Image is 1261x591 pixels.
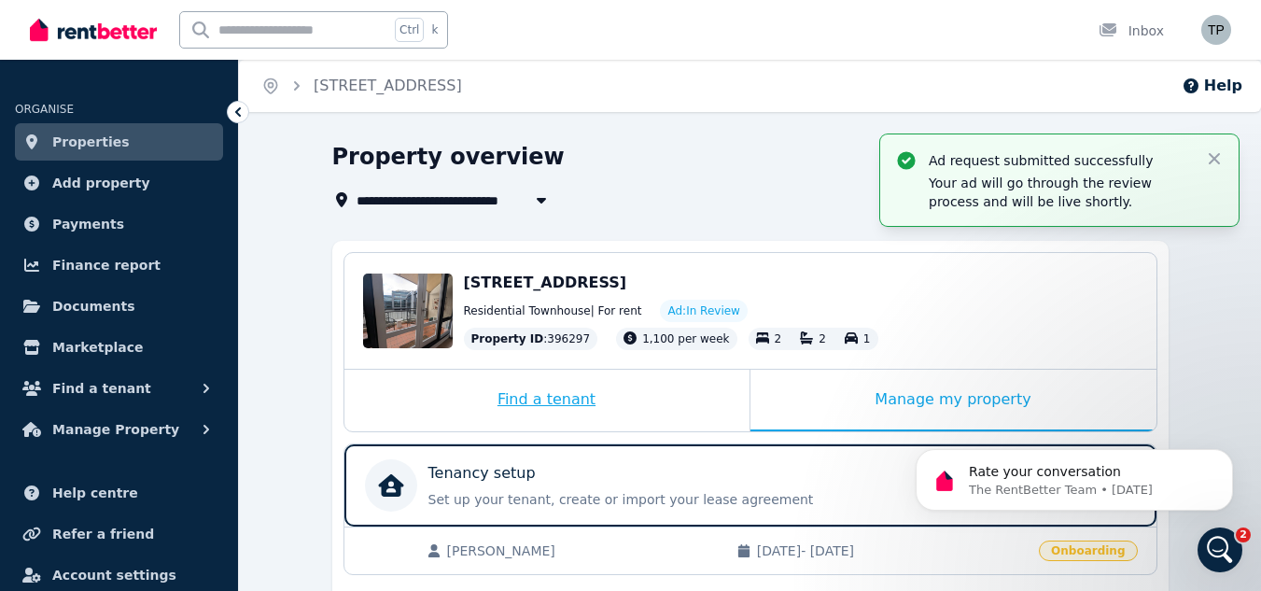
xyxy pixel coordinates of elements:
[428,462,536,485] p: Tenancy setup
[464,328,598,350] div: : 396297
[15,164,223,202] a: Add property
[200,30,237,67] img: Profile image for Jodie
[52,336,143,359] span: Marketplace
[431,22,438,37] span: k
[447,542,718,560] span: [PERSON_NAME]
[52,131,130,153] span: Properties
[15,123,223,161] a: Properties
[15,515,223,553] a: Refer a friend
[52,377,151,400] span: Find a tenant
[428,490,994,509] p: Set up your tenant, create or import your lease agreement
[37,133,336,164] p: Hi [PERSON_NAME]
[37,36,162,64] img: logo
[1201,15,1231,45] img: Tamara Pratt
[52,172,150,194] span: Add property
[642,332,729,345] span: 1,100 per week
[38,388,313,408] div: How much does it cost?
[1182,75,1242,97] button: Help
[1236,528,1251,542] span: 2
[888,410,1261,541] iframe: Intercom notifications message
[471,331,544,346] span: Property ID
[239,60,484,112] nav: Breadcrumb
[395,18,424,42] span: Ctrl
[27,381,346,415] div: How much does it cost?
[38,236,335,256] div: Recent message
[929,174,1190,211] p: Your ad will go through the review process and will be live shortly.
[819,332,826,345] span: 2
[52,482,138,504] span: Help centre
[863,332,871,345] span: 1
[38,264,76,302] img: Profile image for The RentBetter Team
[124,419,248,494] button: Messages
[1099,21,1164,40] div: Inbox
[464,303,642,318] span: Residential Townhouse | For rent
[83,265,197,280] span: Was that helpful?
[52,213,124,235] span: Payments
[15,474,223,512] a: Help centre
[750,370,1156,431] div: Manage my property
[15,205,223,243] a: Payments
[38,345,151,365] span: Search for help
[52,418,179,441] span: Manage Property
[929,151,1190,170] p: Ad request submitted successfully
[15,288,223,325] a: Documents
[15,411,223,448] button: Manage Property
[344,370,750,431] div: Find a tenant
[296,466,326,479] span: Help
[321,30,355,63] div: Close
[19,220,355,318] div: Recent messageProfile image for The RentBetter TeamWas that helpful?The RentBetter Team•2m ago
[314,77,462,94] a: [STREET_ADDRESS]
[1198,528,1242,572] iframe: Intercom live chat
[271,30,308,67] img: Profile image for Earl
[464,274,627,291] span: [STREET_ADDRESS]
[225,283,282,303] div: • 2m ago
[249,419,373,494] button: Help
[15,103,74,116] span: ORGANISE
[52,523,154,545] span: Refer a friend
[332,142,565,172] h1: Property overview
[15,246,223,284] a: Finance report
[1039,541,1137,561] span: Onboarding
[52,295,135,317] span: Documents
[20,248,354,317] div: Profile image for The RentBetter TeamWas that helpful?The RentBetter Team•2m ago
[27,336,346,373] button: Search for help
[30,16,157,44] img: RentBetter
[52,254,161,276] span: Finance report
[667,303,739,318] span: Ad: In Review
[344,444,1156,527] a: Tenancy setupSet up your tenant, create or import your lease agreementTrack progress
[757,542,1028,560] span: [DATE] - [DATE]
[235,30,273,67] img: Profile image for Rochelle
[41,466,83,479] span: Home
[775,332,782,345] span: 2
[15,370,223,407] button: Find a tenant
[52,564,176,586] span: Account settings
[155,466,219,479] span: Messages
[15,329,223,366] a: Marketplace
[37,164,336,196] p: How can we help?
[83,283,221,303] div: The RentBetter Team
